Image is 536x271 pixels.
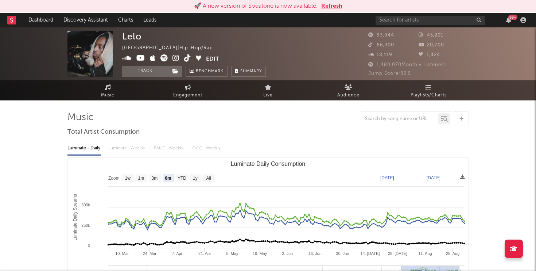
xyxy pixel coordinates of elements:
span: Summary [240,69,262,73]
text: Luminate Daily Streams [73,194,78,240]
div: [GEOGRAPHIC_DATA] | Hip-Hop/Rap [122,44,221,53]
button: Track [122,66,168,77]
text: 28. [DATE] [388,251,407,256]
text: 1m [138,176,144,181]
text: 21. Apr [198,251,211,256]
text: 24. Mar [143,251,157,256]
text: 2. Jun [282,251,293,256]
a: Dashboard [23,13,58,27]
text: → [414,175,419,180]
button: Summary [231,66,266,77]
text: 6m [165,176,171,181]
text: 14. [DATE] [360,251,380,256]
text: 19. May [253,251,267,256]
span: Music [101,91,114,100]
span: 45,201 [419,33,443,38]
text: YTD [178,176,186,181]
text: 11. Aug [418,251,432,256]
span: 18,119 [368,53,392,57]
a: Leads [138,13,162,27]
span: Playlists/Charts [411,91,447,100]
span: Benchmark [196,67,224,76]
text: All [206,176,211,181]
span: 1,424 [419,53,440,57]
a: Engagement [148,80,228,100]
a: Music [67,80,148,100]
a: Discovery Assistant [58,13,113,27]
text: 250k [81,223,90,228]
a: Charts [113,13,138,27]
text: 500k [81,203,90,207]
text: [DATE] [427,175,440,180]
text: Luminate Daily Consumption [231,161,306,167]
span: 66,300 [368,43,394,47]
button: Edit [206,54,219,64]
text: 5. May [226,251,239,256]
span: Live [263,91,273,100]
span: 93,944 [368,33,394,38]
text: 3m [152,176,158,181]
text: 25. Aug [446,251,459,256]
a: Live [228,80,308,100]
text: 16. Jun [308,251,322,256]
a: Playlists/Charts [388,80,469,100]
span: Jump Score: 82.5 [368,71,411,76]
button: Refresh [321,2,342,11]
text: 1y [193,176,198,181]
div: Luminate - Daily [67,142,101,154]
span: Total Artist Consumption [67,128,140,137]
a: Benchmark [186,66,228,77]
span: Engagement [173,91,202,100]
div: 🚀 A new version of Sodatone is now available. [194,2,318,11]
div: 99 + [508,15,517,20]
a: Audience [308,80,388,100]
text: 0 [88,244,90,248]
text: 7. Apr [172,251,183,256]
text: 10. Mar [115,251,129,256]
button: 99+ [506,17,511,23]
div: Lelo [122,31,142,42]
text: [DATE] [380,175,394,180]
text: 30. Jun [336,251,349,256]
span: Audience [337,91,360,100]
text: Zoom [108,176,120,181]
span: 20,700 [419,43,444,47]
text: 1w [125,176,131,181]
span: 1,480,070 Monthly Listeners [368,62,446,67]
input: Search for artists [376,16,485,25]
input: Search by song name or URL [361,116,438,122]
